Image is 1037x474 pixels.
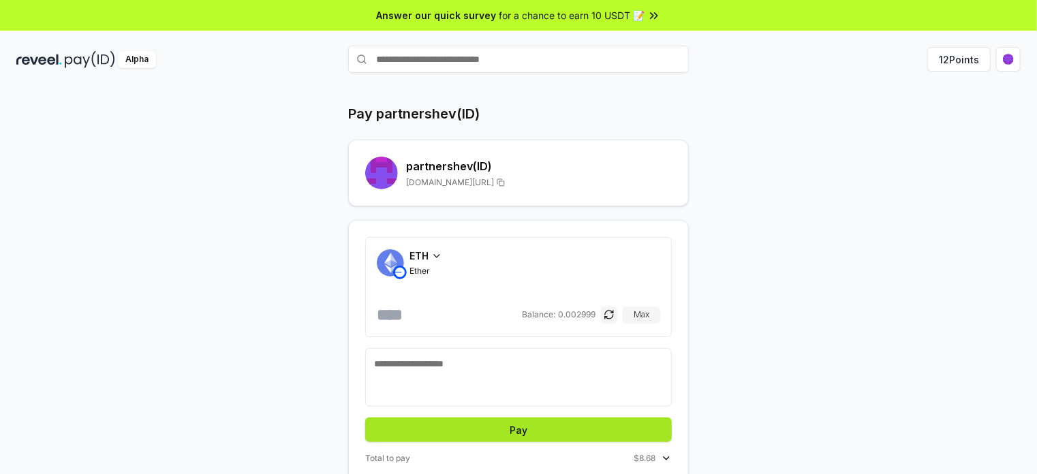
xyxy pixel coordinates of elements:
[376,8,496,22] span: Answer our quick survey
[558,309,595,320] span: 0.002999
[522,309,555,320] span: Balance:
[623,306,660,323] button: Max
[377,249,404,276] img: Ether
[499,8,645,22] span: for a chance to earn 10 USDT 📝
[927,47,991,72] button: 12Points
[406,177,494,188] span: [DOMAIN_NAME][URL]
[348,104,480,123] h1: Pay partnershev(ID)
[365,417,672,442] button: Pay
[118,51,156,68] div: Alpha
[634,453,655,464] span: $8.68
[365,453,410,464] span: Total to pay
[393,266,407,279] img: Base
[16,51,62,68] img: reveel_dark
[65,51,115,68] img: pay_id
[409,249,429,263] span: ETH
[409,266,442,276] span: Ether
[406,158,672,174] h2: partnershev (ID)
